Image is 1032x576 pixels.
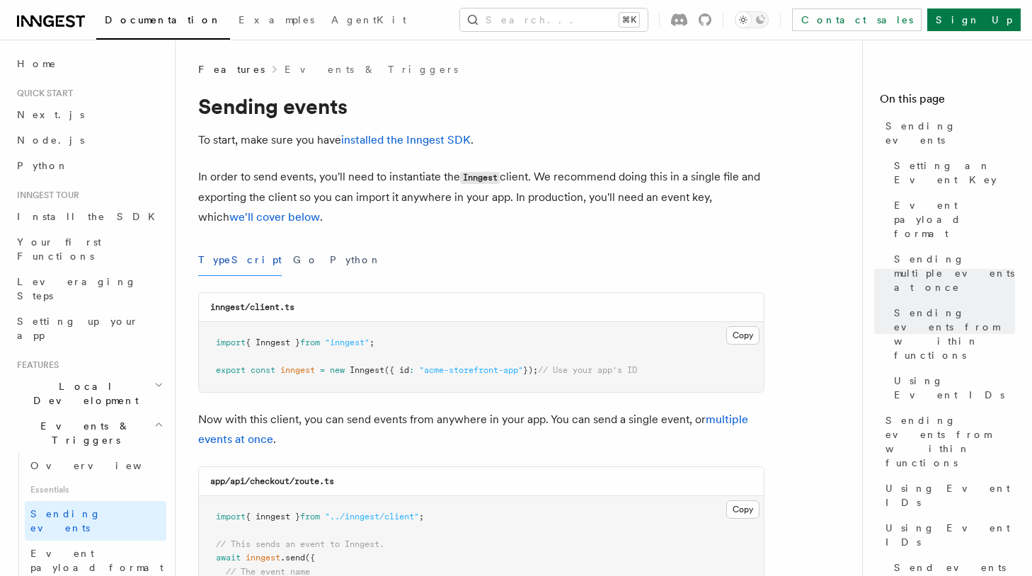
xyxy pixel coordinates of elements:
[198,167,764,227] p: In order to send events, you'll need to instantiate the client. We recommend doing this in a sing...
[880,91,1015,113] h4: On this page
[216,512,246,522] span: import
[888,153,1015,192] a: Setting an Event Key
[894,159,1015,187] span: Setting an Event Key
[325,512,419,522] span: "../inngest/client"
[888,368,1015,408] a: Using Event IDs
[11,374,166,413] button: Local Development
[331,14,406,25] span: AgentKit
[11,413,166,453] button: Events & Triggers
[285,62,458,76] a: Events & Triggers
[885,521,1015,549] span: Using Event IDs
[300,338,320,347] span: from
[210,302,294,312] code: inngest/client.ts
[216,553,241,563] span: await
[11,229,166,269] a: Your first Functions
[538,365,637,375] span: // Use your app's ID
[105,14,222,25] span: Documentation
[17,134,84,146] span: Node.js
[239,14,314,25] span: Examples
[11,359,59,371] span: Features
[17,109,84,120] span: Next.js
[210,476,334,486] code: app/api/checkout/route.ts
[885,119,1015,147] span: Sending events
[927,8,1021,31] a: Sign Up
[198,130,764,150] p: To start, make sure you have .
[880,113,1015,153] a: Sending events
[17,236,101,262] span: Your first Functions
[11,269,166,309] a: Leveraging Steps
[246,338,300,347] span: { Inngest }
[885,413,1015,470] span: Sending events from within functions
[293,244,319,276] button: Go
[280,553,305,563] span: .send
[198,410,764,449] p: Now with this client, you can send events from anywhere in your app. You can send a single event,...
[330,244,382,276] button: Python
[17,57,57,71] span: Home
[17,316,139,341] span: Setting up your app
[230,4,323,38] a: Examples
[330,365,345,375] span: new
[369,338,374,347] span: ;
[17,160,69,171] span: Python
[888,300,1015,368] a: Sending events from within functions
[888,246,1015,300] a: Sending multiple events at once
[880,476,1015,515] a: Using Event IDs
[25,453,166,478] a: Overview
[419,512,424,522] span: ;
[11,190,79,201] span: Inngest tour
[17,276,137,301] span: Leveraging Steps
[792,8,922,31] a: Contact sales
[523,365,538,375] span: });
[251,365,275,375] span: const
[894,374,1015,402] span: Using Event IDs
[30,548,164,573] span: Event payload format
[619,13,639,27] kbd: ⌘K
[894,252,1015,294] span: Sending multiple events at once
[25,478,166,501] span: Essentials
[11,419,154,447] span: Events & Triggers
[880,408,1015,476] a: Sending events from within functions
[216,365,246,375] span: export
[894,198,1015,241] span: Event payload format
[409,365,414,375] span: :
[229,210,320,224] a: we'll cover below
[460,8,648,31] button: Search...⌘K
[25,501,166,541] a: Sending events
[460,172,500,184] code: Inngest
[96,4,230,40] a: Documentation
[198,244,282,276] button: TypeScript
[280,365,315,375] span: inngest
[384,365,409,375] span: ({ id
[17,211,164,222] span: Install the SDK
[735,11,769,28] button: Toggle dark mode
[11,127,166,153] a: Node.js
[726,326,759,345] button: Copy
[11,153,166,178] a: Python
[726,500,759,519] button: Copy
[323,4,415,38] a: AgentKit
[11,102,166,127] a: Next.js
[11,88,73,99] span: Quick start
[11,379,154,408] span: Local Development
[419,365,523,375] span: "acme-storefront-app"
[320,365,325,375] span: =
[11,204,166,229] a: Install the SDK
[216,539,384,549] span: // This sends an event to Inngest.
[350,365,384,375] span: Inngest
[300,512,320,522] span: from
[198,62,265,76] span: Features
[305,553,315,563] span: ({
[341,133,471,146] a: installed the Inngest SDK
[11,309,166,348] a: Setting up your app
[885,481,1015,509] span: Using Event IDs
[894,306,1015,362] span: Sending events from within functions
[246,512,300,522] span: { inngest }
[11,51,166,76] a: Home
[325,338,369,347] span: "inngest"
[246,553,280,563] span: inngest
[198,413,748,446] a: multiple events at once
[198,93,764,119] h1: Sending events
[30,508,101,534] span: Sending events
[216,338,246,347] span: import
[880,515,1015,555] a: Using Event IDs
